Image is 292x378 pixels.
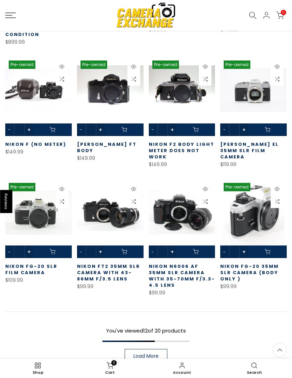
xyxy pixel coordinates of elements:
[74,361,146,376] a: 0 Cart
[150,371,215,375] span: Account
[218,361,290,376] a: Search
[5,276,72,285] div: $109.99
[111,360,117,365] span: 0
[133,354,159,358] span: Load More
[149,288,215,297] div: $99.99
[77,263,140,282] a: Nikon FT2 35mm SLR Camera with 43-86mm f/3.5 Lens
[220,141,279,160] a: [PERSON_NAME] EL 35mm SLR Film Camera
[281,10,286,15] span: 0
[5,371,70,375] span: Shop
[222,371,287,375] span: Search
[149,160,215,169] div: $149.99
[149,141,214,160] a: Nikon F2 Body Light Meter Does Not Work
[5,263,57,276] a: Nikon FG-20 SLR Film Camera
[146,361,218,376] a: Account
[125,349,167,363] a: Load More
[77,141,137,154] a: [PERSON_NAME] FT Body
[106,327,186,334] span: You've viewed of 20 products
[149,263,215,288] a: Nikon N6006 AF 35mm SLR Camera with 35-70mm f/3.3-4.5 Lens
[220,282,287,291] div: $99.99
[77,371,142,375] span: Cart
[2,361,74,376] a: Shop
[5,38,72,47] div: $899.99
[273,343,287,357] a: Back to the top
[276,12,284,19] a: 0
[77,154,144,163] div: $149.99
[77,282,144,291] div: $99.99
[5,148,72,156] div: $149.99
[220,160,287,169] div: $119.99
[5,141,66,148] a: Nikon F (No Meter)
[143,327,148,334] span: 12
[220,263,279,282] a: Nikon FG-20 35mm SLR Camera (Body Only )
